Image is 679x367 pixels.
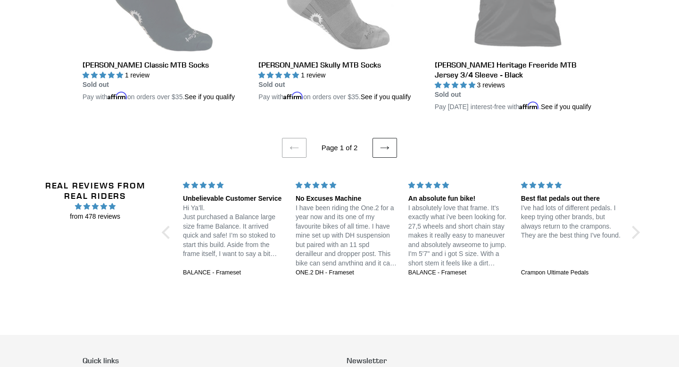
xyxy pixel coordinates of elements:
[521,204,622,240] p: I've had lots of different pedals. I keep trying other brands, but always return to the crampons....
[296,269,397,277] a: ONE.2 DH - Frameset
[296,194,397,204] div: No Excuses Machine
[34,201,156,212] span: 4.96 stars
[408,269,510,277] a: BALANCE - Frameset
[83,356,332,365] p: Quick links
[408,204,510,268] p: I absolutely love that frame. It's exactly what i've been looking for. 27,5 wheels and short chai...
[521,194,622,204] div: Best flat pedals out there
[183,180,284,190] div: 5 stars
[521,180,622,190] div: 5 stars
[521,269,622,277] a: Crampon Ultimate Pedals
[34,212,156,222] span: from 478 reviews
[408,180,510,190] div: 5 stars
[308,143,371,154] li: Page 1 of 2
[183,204,284,259] p: Hi Ya’ll. Just purchased a Balance large size frame Balance. It arrived quick and safe! I’m so st...
[183,194,284,204] div: Unbelievable Customer Service
[408,194,510,204] div: An absolute fun bike!
[347,356,596,365] p: Newsletter
[296,180,397,190] div: 5 stars
[34,180,156,201] h2: Real Reviews from Real Riders
[183,269,284,277] a: BALANCE - Frameset
[296,204,397,268] p: I have been riding the One.2 for a year now and its one of my favourite bikes of all time. I have...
